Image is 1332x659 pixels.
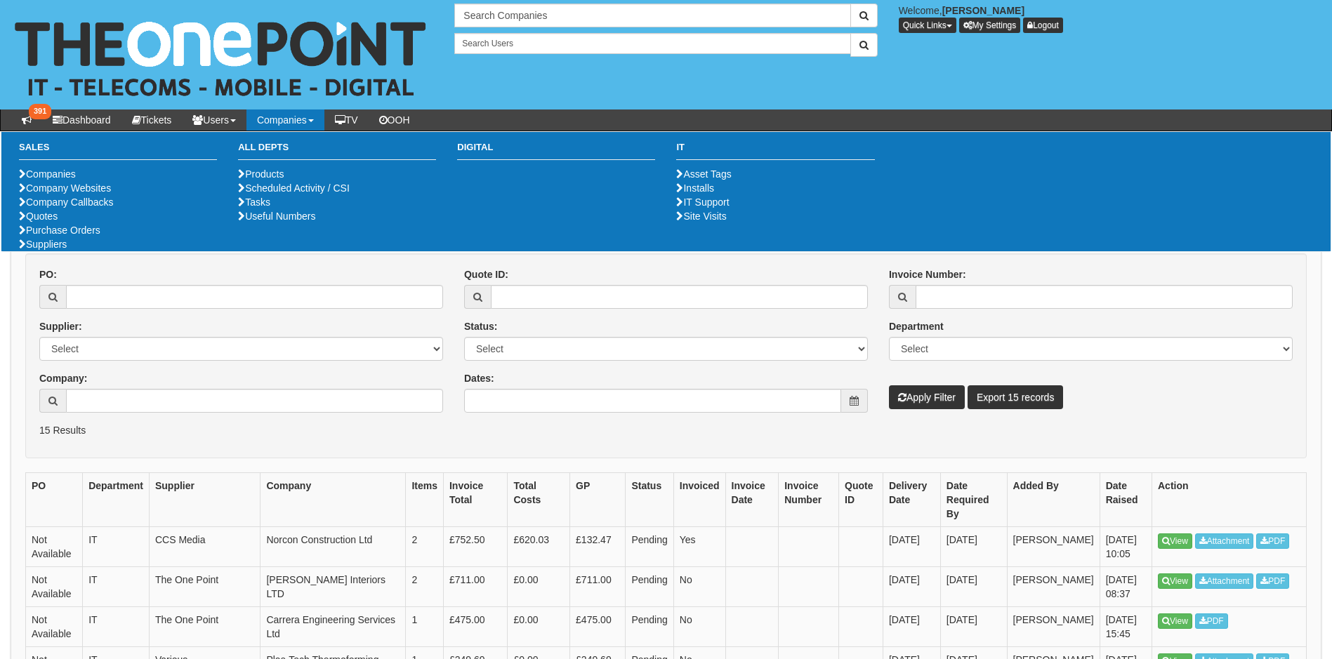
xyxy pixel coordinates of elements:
[779,473,839,527] th: Invoice Number
[464,371,494,385] label: Dates:
[888,4,1332,33] div: Welcome,
[261,567,406,607] td: [PERSON_NAME] Interiors LTD
[261,527,406,567] td: Norcon Construction Ltd
[406,527,444,567] td: 2
[26,567,83,607] td: Not Available
[508,527,570,567] td: £620.03
[570,567,626,607] td: £711.00
[26,527,83,567] td: Not Available
[443,567,507,607] td: £711.00
[1023,18,1063,33] a: Logout
[676,142,874,160] h3: IT
[149,473,260,527] th: Supplier
[676,211,726,222] a: Site Visits
[19,142,217,160] h3: Sales
[406,567,444,607] td: 2
[457,142,655,160] h3: Digital
[839,473,883,527] th: Quote ID
[1100,473,1152,527] th: Date Raised
[673,527,725,567] td: Yes
[1158,573,1192,589] a: View
[899,18,956,33] button: Quick Links
[26,473,83,527] th: PO
[261,473,406,527] th: Company
[39,319,82,333] label: Supplier:
[1007,527,1100,567] td: [PERSON_NAME]
[324,109,369,131] a: TV
[1256,533,1289,549] a: PDF
[121,109,183,131] a: Tickets
[940,607,1007,647] td: [DATE]
[19,182,111,194] a: Company Websites
[261,607,406,647] td: Carrera Engineering Services Ltd
[443,607,507,647] td: £475.00
[182,109,246,131] a: Users
[1158,613,1192,629] a: View
[149,607,260,647] td: The One Point
[676,168,731,180] a: Asset Tags
[19,225,100,236] a: Purchase Orders
[570,473,626,527] th: GP
[1256,573,1289,589] a: PDF
[968,385,1064,409] a: Export 15 records
[1152,473,1307,527] th: Action
[676,197,729,208] a: IT Support
[1100,607,1152,647] td: [DATE] 15:45
[406,607,444,647] td: 1
[508,473,570,527] th: Total Costs
[1158,533,1192,549] a: View
[940,473,1007,527] th: Date Required By
[1195,613,1228,629] a: PDF
[676,182,714,194] a: Installs
[1195,533,1254,549] a: Attachment
[570,527,626,567] td: £132.47
[238,182,350,194] a: Scheduled Activity / CSI
[942,5,1024,16] b: [PERSON_NAME]
[464,319,497,333] label: Status:
[889,319,944,333] label: Department
[883,567,940,607] td: [DATE]
[443,473,507,527] th: Invoice Total
[238,211,315,222] a: Useful Numbers
[626,607,673,647] td: Pending
[29,104,51,119] span: 391
[1100,567,1152,607] td: [DATE] 08:37
[454,33,850,54] input: Search Users
[464,267,508,281] label: Quote ID:
[883,473,940,527] th: Delivery Date
[1100,527,1152,567] td: [DATE] 10:05
[406,473,444,527] th: Items
[42,109,121,131] a: Dashboard
[508,607,570,647] td: £0.00
[149,527,260,567] td: CCS Media
[39,267,57,281] label: PO:
[1007,473,1100,527] th: Added By
[626,473,673,527] th: Status
[889,267,966,281] label: Invoice Number:
[19,239,67,250] a: Suppliers
[443,527,507,567] td: £752.50
[238,197,270,208] a: Tasks
[889,385,965,409] button: Apply Filter
[19,168,76,180] a: Companies
[883,527,940,567] td: [DATE]
[1007,607,1100,647] td: [PERSON_NAME]
[508,567,570,607] td: £0.00
[39,371,87,385] label: Company:
[940,527,1007,567] td: [DATE]
[83,527,150,567] td: IT
[238,168,284,180] a: Products
[454,4,850,27] input: Search Companies
[19,197,114,208] a: Company Callbacks
[369,109,421,131] a: OOH
[26,607,83,647] td: Not Available
[673,607,725,647] td: No
[1007,567,1100,607] td: [PERSON_NAME]
[19,211,58,222] a: Quotes
[83,607,150,647] td: IT
[83,567,150,607] td: IT
[238,142,436,160] h3: All Depts
[883,607,940,647] td: [DATE]
[83,473,150,527] th: Department
[673,473,725,527] th: Invoiced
